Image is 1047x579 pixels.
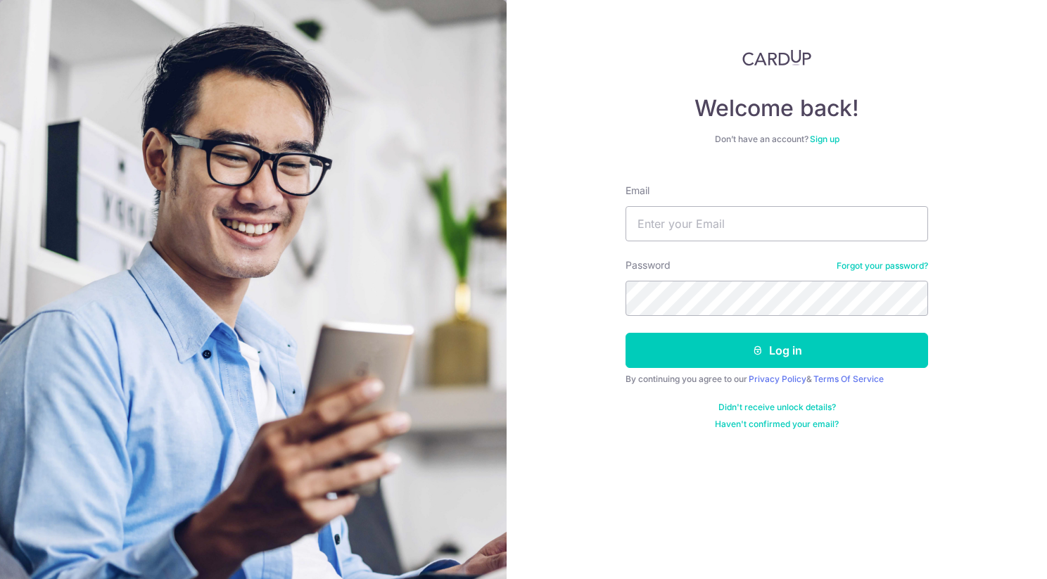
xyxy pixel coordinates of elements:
label: Password [626,258,671,272]
a: Forgot your password? [837,260,928,272]
a: Terms Of Service [813,374,884,384]
a: Sign up [810,134,839,144]
img: CardUp Logo [742,49,811,66]
a: Didn't receive unlock details? [718,402,836,413]
button: Log in [626,333,928,368]
input: Enter your Email [626,206,928,241]
div: Don’t have an account? [626,134,928,145]
a: Haven't confirmed your email? [715,419,839,430]
div: By continuing you agree to our & [626,374,928,385]
a: Privacy Policy [749,374,806,384]
h4: Welcome back! [626,94,928,122]
label: Email [626,184,649,198]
